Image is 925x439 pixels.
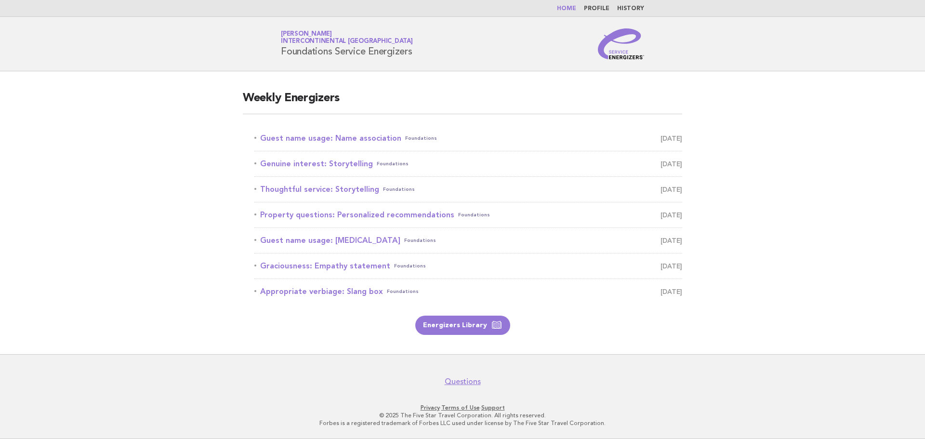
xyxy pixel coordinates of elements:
[281,39,413,45] span: InterContinental [GEOGRAPHIC_DATA]
[458,208,490,222] span: Foundations
[617,6,644,12] a: History
[661,157,682,171] span: [DATE]
[383,183,415,196] span: Foundations
[661,285,682,298] span: [DATE]
[243,91,682,114] h2: Weekly Energizers
[445,377,481,386] a: Questions
[598,28,644,59] img: Service Energizers
[394,259,426,273] span: Foundations
[404,234,436,247] span: Foundations
[405,132,437,145] span: Foundations
[281,31,413,44] a: [PERSON_NAME]InterContinental [GEOGRAPHIC_DATA]
[415,316,510,335] a: Energizers Library
[168,419,757,427] p: Forbes is a registered trademark of Forbes LLC used under license by The Five Star Travel Corpora...
[387,285,419,298] span: Foundations
[281,31,413,56] h1: Foundations Service Energizers
[441,404,480,411] a: Terms of Use
[254,208,682,222] a: Property questions: Personalized recommendationsFoundations [DATE]
[557,6,576,12] a: Home
[661,183,682,196] span: [DATE]
[584,6,609,12] a: Profile
[254,285,682,298] a: Appropriate verbiage: Slang boxFoundations [DATE]
[254,234,682,247] a: Guest name usage: [MEDICAL_DATA]Foundations [DATE]
[254,157,682,171] a: Genuine interest: StorytellingFoundations [DATE]
[254,259,682,273] a: Graciousness: Empathy statementFoundations [DATE]
[661,132,682,145] span: [DATE]
[421,404,440,411] a: Privacy
[377,157,409,171] span: Foundations
[481,404,505,411] a: Support
[661,208,682,222] span: [DATE]
[168,404,757,412] p: · ·
[661,234,682,247] span: [DATE]
[254,132,682,145] a: Guest name usage: Name associationFoundations [DATE]
[168,412,757,419] p: © 2025 The Five Star Travel Corporation. All rights reserved.
[254,183,682,196] a: Thoughtful service: StorytellingFoundations [DATE]
[661,259,682,273] span: [DATE]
